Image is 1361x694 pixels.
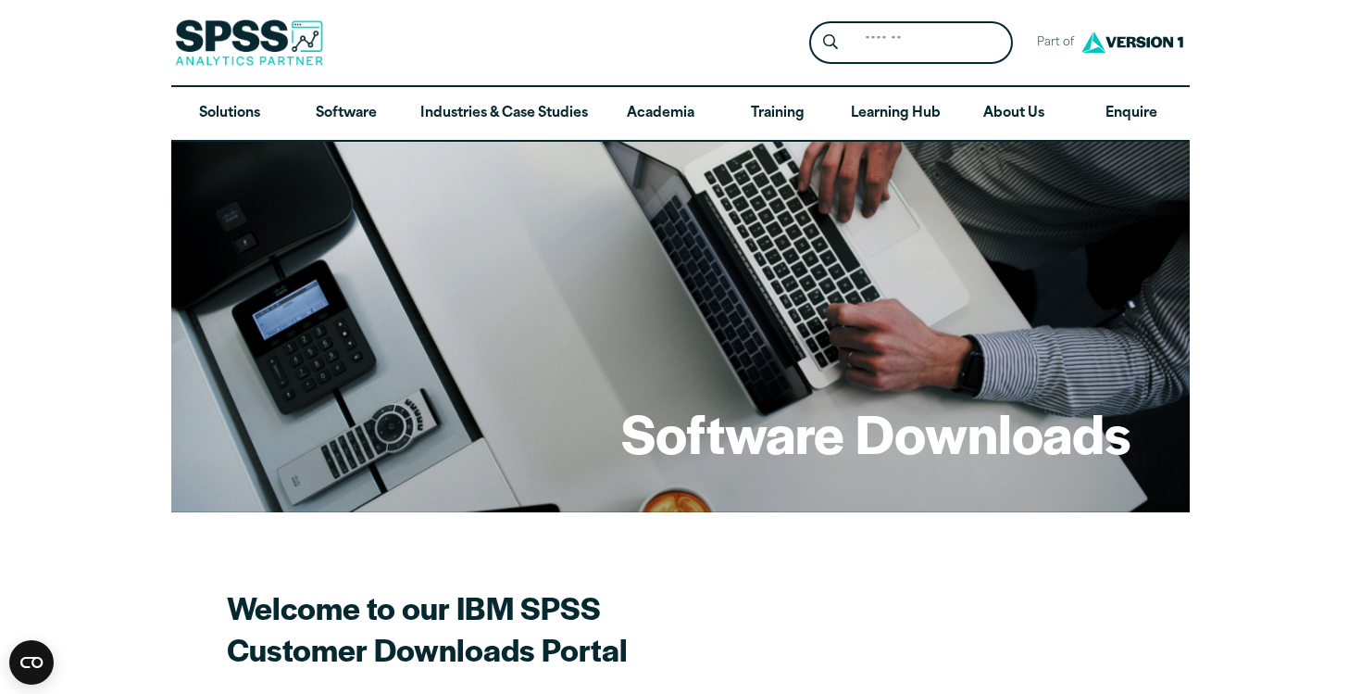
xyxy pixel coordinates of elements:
a: Enquire [1073,87,1190,141]
h1: Software Downloads [621,397,1130,469]
span: Part of [1028,30,1077,57]
nav: Desktop version of site main menu [171,87,1190,141]
a: Academia [603,87,719,141]
form: Site Header Search Form [809,21,1013,65]
a: Training [719,87,836,141]
a: Solutions [171,87,288,141]
a: Learning Hub [836,87,955,141]
button: Search magnifying glass icon [814,26,848,60]
button: Open CMP widget [9,640,54,685]
h2: Welcome to our IBM SPSS Customer Downloads Portal [227,587,875,670]
svg: Search magnifying glass icon [823,34,838,50]
a: About Us [955,87,1072,141]
img: Version1 Logo [1077,25,1188,59]
img: SPSS Analytics Partner [175,19,323,66]
a: Industries & Case Studies [406,87,603,141]
a: Software [288,87,405,141]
